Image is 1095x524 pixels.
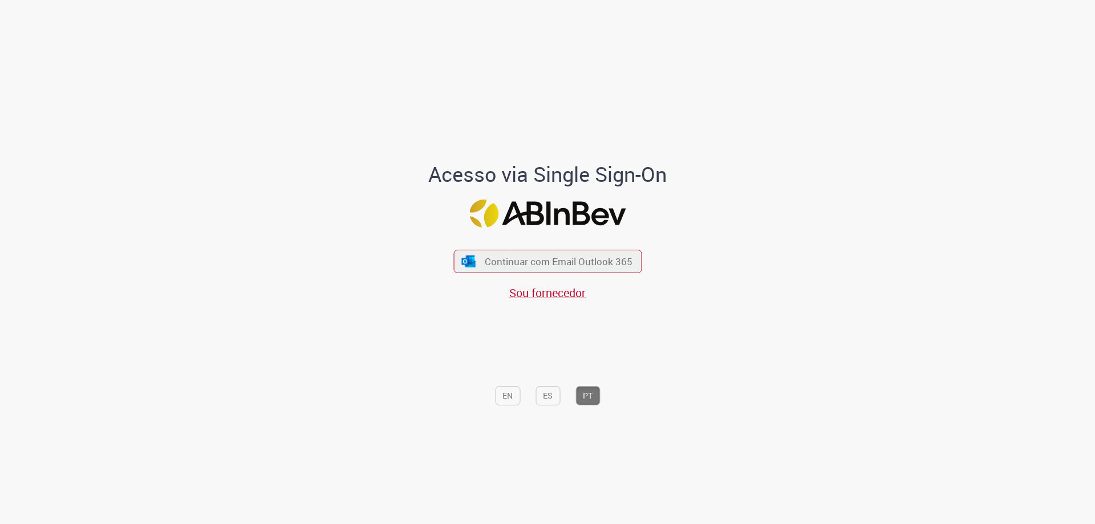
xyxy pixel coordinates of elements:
img: ícone Azure/Microsoft 360 [461,255,477,267]
button: PT [575,386,600,405]
img: Logo ABInBev [469,200,626,228]
button: ES [536,386,560,405]
button: EN [495,386,520,405]
span: Continuar com Email Outlook 365 [485,255,632,268]
h1: Acesso via Single Sign-On [390,163,706,186]
button: ícone Azure/Microsoft 360 Continuar com Email Outlook 365 [453,250,642,273]
a: Sou fornecedor [509,285,586,300]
